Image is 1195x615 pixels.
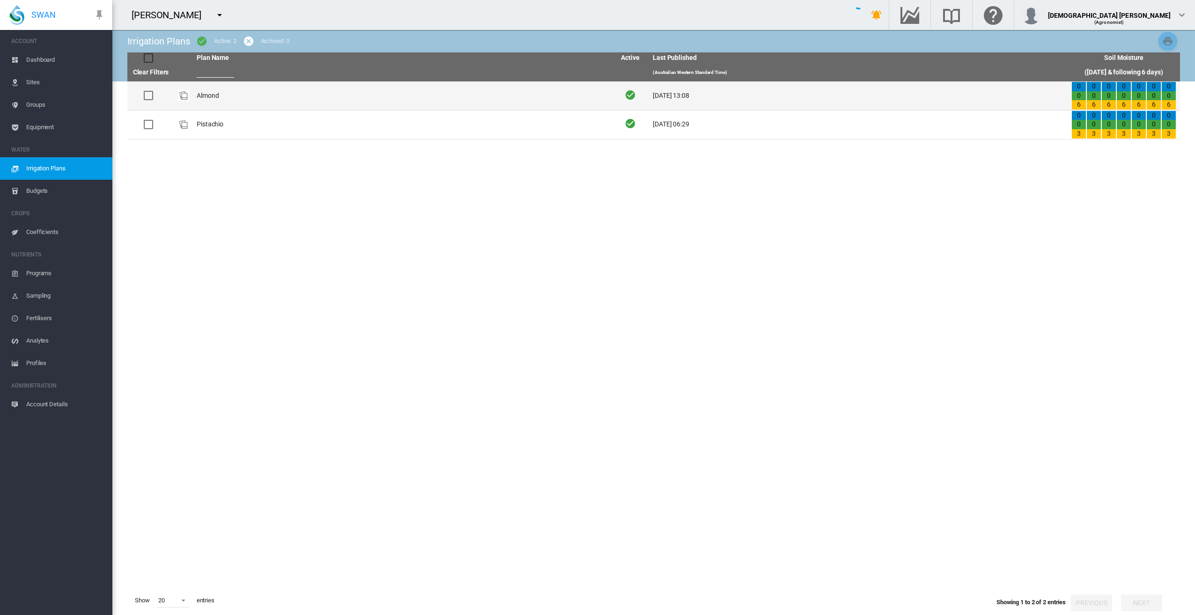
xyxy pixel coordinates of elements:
span: WATER [11,142,105,157]
div: 3 [1162,129,1176,139]
div: 3 [1087,129,1101,139]
md-icon: icon-menu-down [214,9,225,21]
div: 0 [1072,91,1086,101]
div: 6 [1087,100,1101,110]
div: 0 [1132,120,1146,129]
md-icon: icon-bell-ring [871,9,882,21]
div: 0 [1132,82,1146,91]
th: Active [612,52,649,64]
div: 0 [1162,111,1176,120]
div: 6 [1117,100,1131,110]
th: Soil Moisture [1068,52,1180,64]
span: Sites [26,71,105,94]
div: Plan Id: 10825 [178,119,189,130]
div: 6 [1162,100,1176,110]
span: entries [193,593,218,608]
span: NUTRIENTS [11,247,105,262]
td: [DATE] 13:08 [649,81,1068,110]
div: 0 [1117,111,1131,120]
div: 0 [1072,111,1086,120]
div: 0 [1087,120,1101,129]
th: Last Published [649,52,1068,64]
md-icon: icon-pin [94,9,105,21]
md-icon: icon-checkbox-marked-circle [196,36,207,47]
div: 0 [1147,120,1161,129]
div: 0 [1087,91,1101,101]
td: [DATE] 06:29 [649,110,1068,139]
th: ([DATE] & following 6 days) [1068,64,1180,81]
span: Fertilisers [26,307,105,329]
td: 0 0 6 0 0 6 0 0 6 0 0 6 0 0 6 0 0 6 0 0 6 [1068,81,1180,110]
md-icon: Click here for help [982,9,1004,21]
td: Pistachio [193,110,612,139]
div: 6 [1072,100,1086,110]
span: Coefficients [26,221,105,243]
div: [DEMOGRAPHIC_DATA] [PERSON_NAME] [1048,7,1171,16]
div: 3 [1102,129,1116,139]
md-icon: icon-cancel [243,36,254,47]
span: Programs [26,262,105,285]
div: 3 [1147,129,1161,139]
img: product-image-placeholder.png [178,90,189,101]
span: Sampling [26,285,105,307]
span: Profiles [26,352,105,374]
div: 0 [1162,82,1176,91]
img: SWAN-Landscape-Logo-Colour-drop.png [9,5,24,25]
span: ACCOUNT [11,34,105,49]
div: 6 [1132,100,1146,110]
div: 20 [158,597,165,604]
div: 0 [1102,91,1116,101]
md-icon: icon-printer [1162,36,1173,47]
div: 3 [1132,129,1146,139]
span: Irrigation Plans [26,157,105,180]
div: 3 [1072,129,1086,139]
div: 6 [1102,100,1116,110]
th: (Australian Western Standard Time) [649,64,1068,81]
md-icon: Search the knowledge base [940,9,963,21]
div: 0 [1117,82,1131,91]
div: 0 [1147,82,1161,91]
div: 0 [1072,120,1086,129]
div: 0 [1132,91,1146,101]
td: Almond [193,81,612,110]
div: 0 [1162,91,1176,101]
div: 3 [1117,129,1131,139]
div: 0 [1102,111,1116,120]
span: Dashboard [26,49,105,71]
div: 0 [1117,120,1131,129]
span: Groups [26,94,105,116]
img: product-image-placeholder.png [178,119,189,130]
button: icon-menu-down [210,6,229,24]
md-icon: Go to the Data Hub [899,9,921,21]
div: 0 [1072,82,1086,91]
img: profile.jpg [1022,6,1040,24]
div: Plan Id: 11037 [178,90,189,101]
div: 0 [1087,111,1101,120]
button: Print Irrigation Plans [1158,32,1177,51]
div: Irrigation Plans [127,35,190,48]
span: Show [131,593,154,608]
button: icon-bell-ring [867,6,886,24]
div: 0 [1102,82,1116,91]
span: Showing 1 to 2 of 2 entries [996,599,1066,606]
div: 0 [1147,111,1161,120]
div: Archived: 0 [261,37,289,45]
div: 0 [1162,120,1176,129]
span: Budgets [26,180,105,202]
span: Account Details [26,393,105,416]
span: CROPS [11,206,105,221]
div: 0 [1102,120,1116,129]
span: Analytes [26,329,105,352]
span: SWAN [31,9,56,21]
button: Previous [1071,594,1112,611]
div: 6 [1147,100,1161,110]
span: (Agronomist) [1094,20,1124,25]
div: 0 [1147,91,1161,101]
div: 0 [1087,82,1101,91]
td: 0 0 3 0 0 3 0 0 3 0 0 3 0 0 3 0 0 3 0 0 3 [1068,110,1180,139]
div: [PERSON_NAME] [132,8,210,22]
md-icon: icon-chevron-down [1176,9,1188,21]
span: Equipment [26,116,105,139]
button: Next [1121,594,1162,611]
th: Plan Name [193,52,612,64]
